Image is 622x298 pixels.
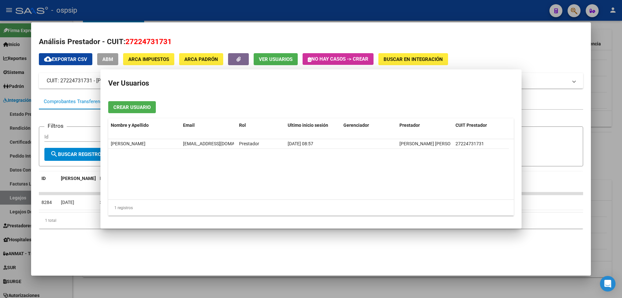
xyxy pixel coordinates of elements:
[61,200,74,205] span: [DATE]
[50,150,58,158] mat-icon: search
[184,56,218,62] span: ARCA Padrón
[44,98,109,105] div: Comprobantes Transferencias
[44,148,110,161] button: Buscar Registros
[41,200,52,205] span: 8284
[125,37,172,46] span: 27224731731
[97,172,136,193] datatable-header-cell: Monto
[343,123,369,128] span: Gerenciador
[180,118,236,132] datatable-header-cell: Email
[47,77,568,85] mat-panel-title: CUIT: 27224731731 - [PERSON_NAME] [PERSON_NAME]
[44,56,87,62] span: Exportar CSV
[39,36,583,47] h2: Análisis Prestador - CUIT:
[455,123,487,128] span: CUIT Prestador
[108,118,180,132] datatable-header-cell: Nombre y Apellido
[399,123,420,128] span: Prestador
[111,123,149,128] span: Nombre y Apellido
[58,172,97,193] datatable-header-cell: Fecha T.
[108,77,514,89] h2: Ver Usuarios
[453,118,509,132] datatable-header-cell: CUIT Prestador
[100,176,113,181] span: Monto
[108,101,156,113] button: Crear Usuario
[384,56,443,62] span: Buscar en Integración
[97,53,118,65] button: ABM
[397,118,453,132] datatable-header-cell: Prestador
[399,141,470,146] span: [PERSON_NAME] [PERSON_NAME]
[39,212,583,229] div: 1 total
[259,56,293,62] span: Ver Usuarios
[378,53,448,65] button: Buscar en Integración
[303,53,374,65] button: No hay casos -> Crear
[39,53,92,65] button: Exportar CSV
[111,141,145,146] span: [PERSON_NAME]
[39,172,58,193] datatable-header-cell: ID
[455,141,484,146] span: 27224731731
[239,141,259,146] span: Prestador
[102,56,113,62] span: ABM
[288,141,313,146] span: [DATE] 08:57
[239,123,246,128] span: Rol
[308,56,368,62] span: No hay casos -> Crear
[44,122,67,130] h3: Filtros
[100,200,126,205] span: $ 468.000,00
[61,176,96,181] span: [PERSON_NAME]
[236,118,285,132] datatable-header-cell: Rol
[254,53,298,65] button: Ver Usuarios
[183,141,255,146] span: ana2611@hotmail.com
[41,176,46,181] span: ID
[123,53,174,65] button: ARCA Impuestos
[285,118,341,132] datatable-header-cell: Ultimo inicio sesión
[113,104,151,110] span: Crear Usuario
[128,56,169,62] span: ARCA Impuestos
[288,123,328,128] span: Ultimo inicio sesión
[108,200,514,216] div: 1 registros
[600,276,616,292] div: Open Intercom Messenger
[50,151,104,157] span: Buscar Registros
[183,123,195,128] span: Email
[179,53,223,65] button: ARCA Padrón
[341,118,397,132] datatable-header-cell: Gerenciador
[44,55,52,63] mat-icon: cloud_download
[39,73,583,89] mat-expansion-panel-header: CUIT: 27224731731 - [PERSON_NAME] [PERSON_NAME]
